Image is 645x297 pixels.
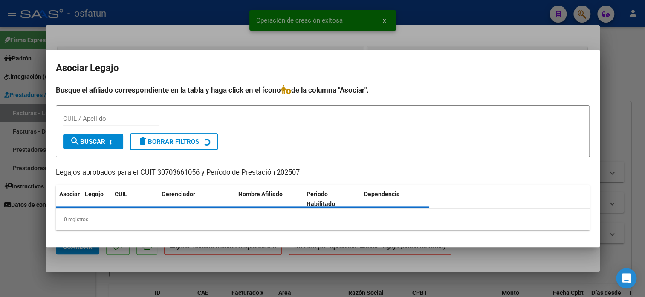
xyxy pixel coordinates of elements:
[111,185,158,213] datatable-header-cell: CUIL
[63,134,123,149] button: Buscar
[56,85,590,96] h4: Busque el afiliado correspondiente en la tabla y haga click en el ícono de la columna "Asociar".
[70,136,80,146] mat-icon: search
[364,191,400,197] span: Dependencia
[303,185,361,213] datatable-header-cell: Periodo Habilitado
[307,191,335,207] span: Periodo Habilitado
[130,133,218,150] button: Borrar Filtros
[162,191,195,197] span: Gerenciador
[56,209,590,230] div: 0 registros
[56,168,590,178] p: Legajos aprobados para el CUIT 30703661056 y Período de Prestación 202507
[56,185,81,213] datatable-header-cell: Asociar
[235,185,304,213] datatable-header-cell: Nombre Afiliado
[238,191,283,197] span: Nombre Afiliado
[81,185,111,213] datatable-header-cell: Legajo
[138,138,199,146] span: Borrar Filtros
[70,138,105,146] span: Buscar
[616,268,636,288] div: Open Intercom Messenger
[56,60,590,76] h2: Asociar Legajo
[158,185,235,213] datatable-header-cell: Gerenciador
[115,191,127,197] span: CUIL
[59,191,80,197] span: Asociar
[361,185,429,213] datatable-header-cell: Dependencia
[138,136,148,146] mat-icon: delete
[85,191,104,197] span: Legajo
